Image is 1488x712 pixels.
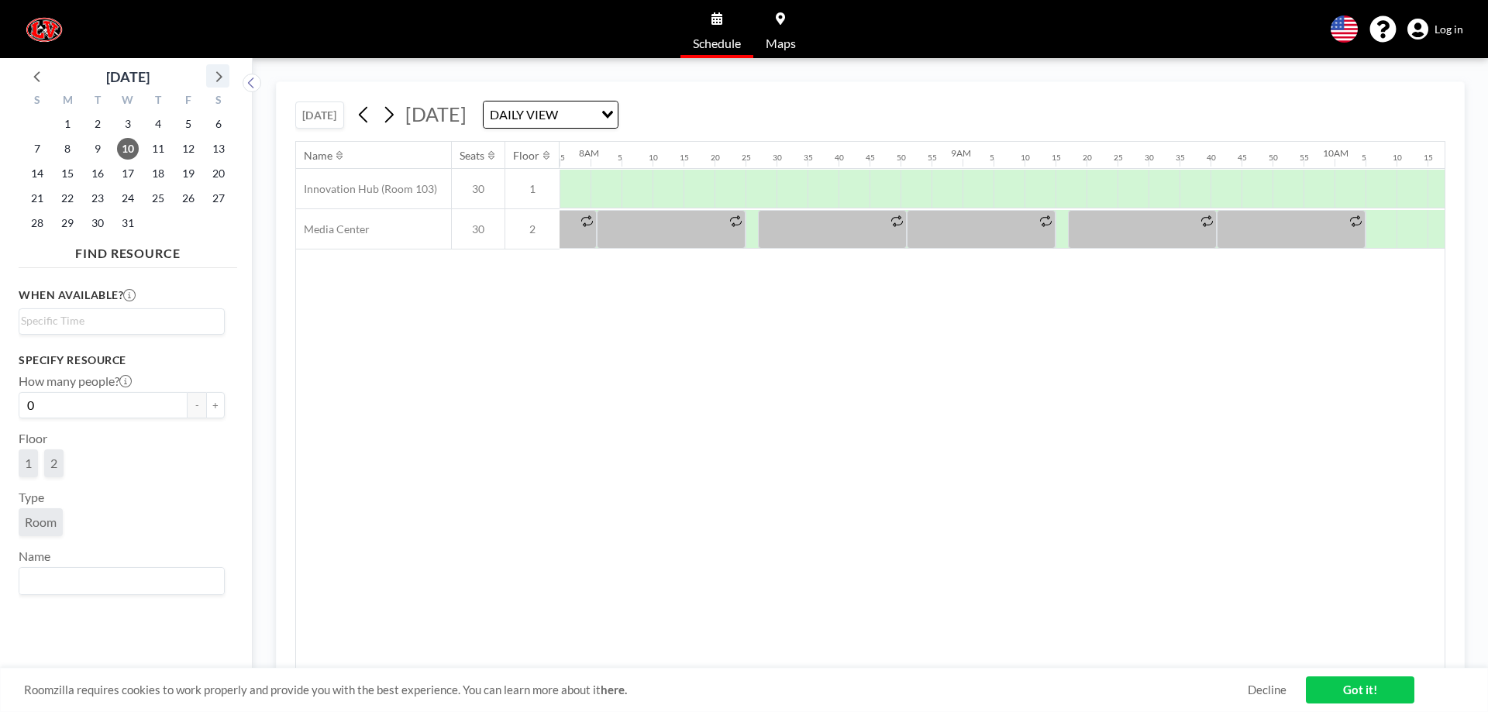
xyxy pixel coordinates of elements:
[177,187,199,209] span: Friday, December 26, 2025
[1435,22,1463,36] span: Log in
[1207,153,1216,163] div: 40
[87,212,108,234] span: Tuesday, December 30, 2025
[19,568,224,594] div: Search for option
[1248,683,1286,697] a: Decline
[57,138,78,160] span: Monday, December 8, 2025
[579,147,599,159] div: 8AM
[117,212,139,234] span: Wednesday, December 31, 2025
[113,91,143,112] div: W
[452,222,505,236] span: 30
[147,163,169,184] span: Thursday, December 18, 2025
[1306,676,1414,703] a: Got it!
[487,105,561,125] span: DAILY VIEW
[990,153,994,163] div: 5
[57,113,78,135] span: Monday, December 1, 2025
[296,182,437,196] span: Innovation Hub (Room 103)
[296,222,370,236] span: Media Center
[513,149,539,163] div: Floor
[897,153,906,163] div: 50
[26,187,48,209] span: Sunday, December 21, 2025
[19,431,47,446] label: Floor
[208,163,229,184] span: Saturday, December 20, 2025
[19,549,50,564] label: Name
[563,105,592,125] input: Search for option
[25,514,57,530] span: Room
[556,153,565,163] div: 55
[106,66,150,88] div: [DATE]
[1269,153,1278,163] div: 50
[19,239,237,261] h4: FIND RESOURCE
[618,153,622,163] div: 5
[117,113,139,135] span: Wednesday, December 3, 2025
[147,187,169,209] span: Thursday, December 25, 2025
[1052,153,1061,163] div: 15
[1021,153,1030,163] div: 10
[117,187,139,209] span: Wednesday, December 24, 2025
[19,373,132,389] label: How many people?
[173,91,203,112] div: F
[693,37,741,50] span: Schedule
[505,222,560,236] span: 2
[188,392,206,418] button: -
[295,101,344,129] button: [DATE]
[711,153,720,163] div: 20
[21,571,215,591] input: Search for option
[1407,19,1463,40] a: Log in
[484,101,618,128] div: Search for option
[208,187,229,209] span: Saturday, December 27, 2025
[1114,153,1123,163] div: 25
[866,153,875,163] div: 45
[50,456,57,471] span: 2
[177,113,199,135] span: Friday, December 5, 2025
[117,163,139,184] span: Wednesday, December 17, 2025
[1238,153,1247,163] div: 45
[147,113,169,135] span: Thursday, December 4, 2025
[24,683,1248,697] span: Roomzilla requires cookies to work properly and provide you with the best experience. You can lea...
[87,138,108,160] span: Tuesday, December 9, 2025
[773,153,782,163] div: 30
[19,353,225,367] h3: Specify resource
[203,91,233,112] div: S
[21,312,215,329] input: Search for option
[601,683,627,697] a: here.
[87,163,108,184] span: Tuesday, December 16, 2025
[928,153,937,163] div: 55
[177,138,199,160] span: Friday, December 12, 2025
[505,182,560,196] span: 1
[57,187,78,209] span: Monday, December 22, 2025
[25,14,64,45] img: organization-logo
[1176,153,1185,163] div: 35
[460,149,484,163] div: Seats
[649,153,658,163] div: 10
[19,309,224,332] div: Search for option
[25,456,32,471] span: 1
[1393,153,1402,163] div: 10
[177,163,199,184] span: Friday, December 19, 2025
[26,212,48,234] span: Sunday, December 28, 2025
[304,149,332,163] div: Name
[26,138,48,160] span: Sunday, December 7, 2025
[1323,147,1348,159] div: 10AM
[766,37,796,50] span: Maps
[835,153,844,163] div: 40
[1083,153,1092,163] div: 20
[19,490,44,505] label: Type
[87,187,108,209] span: Tuesday, December 23, 2025
[742,153,751,163] div: 25
[26,163,48,184] span: Sunday, December 14, 2025
[452,182,505,196] span: 30
[804,153,813,163] div: 35
[680,153,689,163] div: 15
[57,163,78,184] span: Monday, December 15, 2025
[1145,153,1154,163] div: 30
[1424,153,1433,163] div: 15
[1362,153,1366,163] div: 5
[22,91,53,112] div: S
[206,392,225,418] button: +
[143,91,173,112] div: T
[208,113,229,135] span: Saturday, December 6, 2025
[57,212,78,234] span: Monday, December 29, 2025
[1300,153,1309,163] div: 55
[147,138,169,160] span: Thursday, December 11, 2025
[117,138,139,160] span: Wednesday, December 10, 2025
